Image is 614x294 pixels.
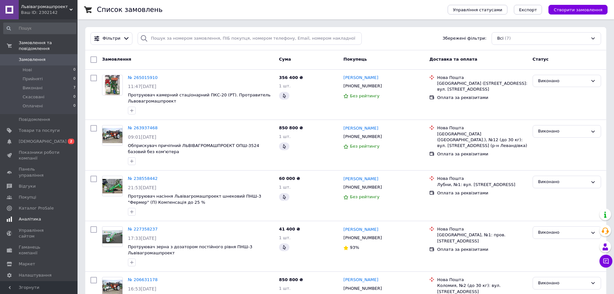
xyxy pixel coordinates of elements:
span: Збережені фільтри: [442,35,486,42]
span: (7) [505,36,511,41]
span: 41 400 ₴ [279,227,300,231]
img: Фото товару [105,75,120,95]
div: [PHONE_NUMBER] [342,183,383,191]
span: 2 [68,139,74,144]
input: Пошук за номером замовлення, ПІБ покупця, номером телефону, Email, номером накладної [138,32,362,45]
div: Оплата за реквізитами [437,95,527,101]
span: 0 [73,67,76,73]
div: Оплата за реквізитами [437,247,527,252]
span: Протруювач зерна з дозатором постійного рівня ПНШ-3 Львівагромашпроект [128,244,252,255]
button: Експорт [514,5,542,15]
span: 1 шт. [279,286,291,291]
a: Фото товару [102,226,123,247]
span: Львівагромашпроект [21,4,69,10]
div: Оплата за реквізитами [437,151,527,157]
span: [DEMOGRAPHIC_DATA] [19,139,67,144]
h1: Список замовлень [97,6,162,14]
div: [GEOGRAPHIC_DATA] ([GEOGRAPHIC_DATA].), №12 (до 30 кг): вул. [STREET_ADDRESS] (р-н Левандівка) [437,131,527,149]
span: Покупець [343,57,367,62]
span: Нові [23,67,32,73]
span: 1 шт. [279,185,291,190]
div: Нова Пошта [437,75,527,81]
a: № 265015910 [128,75,158,80]
span: 356 400 ₴ [279,75,303,80]
span: 16:53[DATE] [128,286,156,291]
a: [PERSON_NAME] [343,227,378,233]
span: 21:53[DATE] [128,185,156,190]
div: [GEOGRAPHIC_DATA] ([STREET_ADDRESS]: вул. [STREET_ADDRESS] [437,81,527,92]
a: Фото товару [102,75,123,95]
span: Аналітика [19,216,41,222]
span: Обприскувач причіпний ЛЬВІВАГРОМАШПРОЕКТ ОПШ-3524 базовий без ком'ютера [128,143,259,154]
span: Панель управління [19,166,60,178]
input: Пошук [3,23,76,34]
span: Налаштування [19,272,52,278]
button: Чат з покупцем [599,255,612,268]
span: 1 шт. [279,235,291,240]
span: 60 000 ₴ [279,176,300,181]
span: 11:47[DATE] [128,84,156,89]
span: Гаманець компанії [19,244,60,256]
span: Створити замовлення [554,7,602,12]
span: Доставка та оплата [429,57,477,62]
span: Показники роботи компанії [19,150,60,161]
span: Замовлення та повідомлення [19,40,78,52]
img: Фото товару [102,179,122,193]
div: Виконано [538,128,588,135]
span: 850 800 ₴ [279,277,303,282]
a: [PERSON_NAME] [343,176,378,182]
span: Управління статусами [453,7,502,12]
span: 850 800 ₴ [279,125,303,130]
div: [GEOGRAPHIC_DATA], №1: пров. [STREET_ADDRESS] [437,232,527,244]
span: 7 [73,85,76,91]
div: Оплата за реквізитами [437,190,527,196]
span: Повідомлення [19,117,50,122]
div: [PHONE_NUMBER] [342,234,383,242]
span: 17:33[DATE] [128,236,156,241]
span: Каталог ProSale [19,205,54,211]
div: [PHONE_NUMBER] [342,82,383,90]
div: Нова Пошта [437,226,527,232]
a: № 206631178 [128,277,158,282]
span: Експорт [519,7,537,12]
div: Нова Пошта [437,125,527,131]
span: Фільтри [103,35,120,42]
span: Без рейтингу [350,144,380,149]
div: Лубни, №1: вул. [STREET_ADDRESS] [437,182,527,188]
span: 93% [350,245,359,250]
span: 0 [73,94,76,100]
a: Фото товару [102,125,123,146]
div: Виконано [538,280,588,287]
a: № 227358237 [128,227,158,231]
div: Виконано [538,179,588,185]
a: [PERSON_NAME] [343,125,378,132]
span: 09:01[DATE] [128,134,156,140]
a: № 238558442 [128,176,158,181]
span: Прийняті [23,76,43,82]
span: Оплачені [23,103,43,109]
span: 1 шт. [279,83,291,88]
div: Виконано [538,229,588,236]
button: Управління статусами [448,5,507,15]
span: Без рейтингу [350,93,380,98]
a: [PERSON_NAME] [343,277,378,283]
span: 1 шт. [279,134,291,139]
div: Нова Пошта [437,176,527,181]
span: Відгуки [19,183,36,189]
span: Маркет [19,261,35,267]
span: Управління сайтом [19,228,60,239]
span: Всі [497,35,504,42]
div: Ваш ID: 2302142 [21,10,78,15]
a: Протруювач насіння Львівагромашпроект шнековий ПНШ-3 "Фермер" (П) Компенсація до 25 % [128,194,261,205]
div: Нова Пошта [437,277,527,283]
span: 0 [73,76,76,82]
span: 0 [73,103,76,109]
img: Фото товару [102,230,122,243]
span: Замовлення [102,57,131,62]
a: № 263937468 [128,125,158,130]
a: Протруювач камерний стаціонарний ПКС-20 (PT). Протравитель Львовагромашпроект [128,93,271,103]
span: Виконані [23,85,43,91]
img: Фото товару [102,128,122,143]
